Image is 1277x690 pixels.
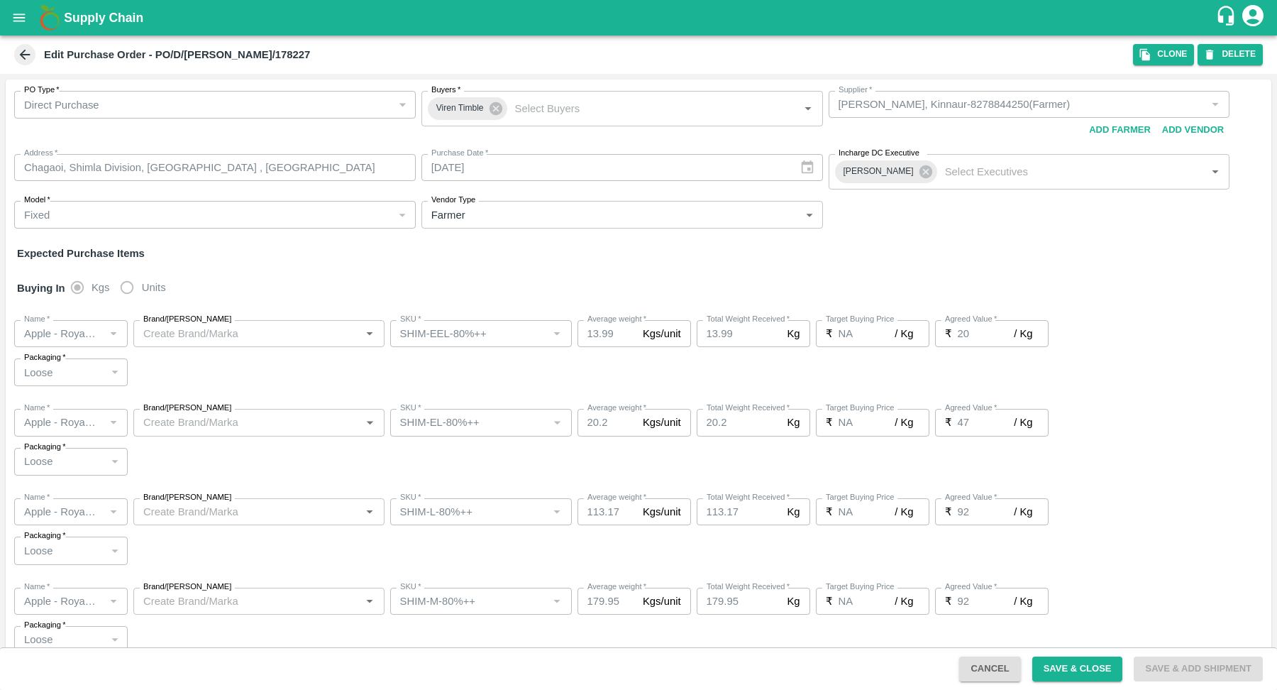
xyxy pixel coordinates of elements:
input: Name [18,592,100,610]
input: 0.0 [577,498,637,525]
strong: Expected Purchase Items [17,248,145,259]
p: / Kg [895,504,913,520]
input: SKU [394,413,544,432]
p: Kgs/unit [643,326,681,341]
input: Select Date [421,154,788,181]
button: open drawer [3,1,35,34]
input: 0.0 [697,498,782,525]
label: SKU [400,492,421,503]
p: Kgs/unit [643,504,681,520]
label: Total Weight Received [707,492,790,503]
input: Create Brand/Marka [138,503,357,521]
p: / Kg [895,326,913,341]
label: Total Weight Received [707,581,790,593]
input: 0.0 [958,588,1015,615]
input: Create Brand/Marka [138,324,357,343]
p: / Kg [1014,415,1032,430]
input: 0.0 [697,320,782,347]
label: SKU [400,581,421,593]
label: Vendor Type [431,195,475,206]
input: SKU [394,324,544,343]
p: Kg [787,504,800,520]
div: customer-support [1215,5,1240,31]
label: Agreed Value [945,492,997,503]
p: / Kg [1014,593,1032,609]
label: Packaging [24,442,66,453]
label: PO Type [24,84,60,96]
label: SKU [400,314,421,325]
p: ₹ [826,326,833,341]
label: Agreed Value [945,581,997,593]
button: Open [360,592,379,610]
p: Direct Purchase [24,97,99,113]
input: 0.0 [697,588,782,615]
label: Name [24,402,50,414]
input: Name [18,324,100,343]
p: ₹ [945,504,952,520]
input: SKU [394,592,544,610]
div: [PERSON_NAME] [835,160,937,183]
p: Kg [787,593,800,609]
label: Incharge DC Executive [839,148,919,159]
input: Name [18,413,100,432]
button: Clone [1133,44,1194,65]
input: 0.0 [958,320,1015,347]
label: Address [24,148,57,159]
input: Create Brand/Marka [138,592,357,610]
label: Brand/[PERSON_NAME] [143,402,231,414]
label: Brand/[PERSON_NAME] [143,492,231,503]
p: ₹ [826,593,833,609]
input: 0.0 [577,409,637,436]
label: Supplier [839,84,872,96]
button: Open [1206,163,1225,181]
label: Name [24,314,50,325]
input: 0.0 [697,409,782,436]
p: Loose [24,365,52,380]
label: Name [24,492,50,503]
p: Kg [787,415,800,430]
button: Add Vendor [1156,118,1229,143]
p: ₹ [826,415,833,430]
input: Address [14,154,416,181]
p: Fixed [24,207,50,223]
label: Average weight [587,402,646,414]
label: Packaging [24,352,66,363]
input: 0.0 [839,320,895,347]
input: 0.0 [958,409,1015,436]
label: Total Weight Received [707,402,790,414]
h6: Buying In [11,273,71,303]
label: Purchase Date [431,148,488,159]
input: 0.0 [839,498,895,525]
label: Target Buying Price [826,314,895,325]
p: ₹ [945,593,952,609]
label: Model [24,195,50,206]
label: Target Buying Price [826,492,895,503]
p: Farmer [431,207,465,223]
label: Packaging [24,620,66,631]
button: Open [360,413,379,432]
div: account of current user [1240,3,1266,33]
input: 0.0 [577,320,637,347]
div: buying_in [71,273,177,302]
a: Supply Chain [64,8,1215,28]
input: 0.0 [839,588,895,615]
img: logo [35,4,64,32]
p: ₹ [826,504,833,520]
p: Kg [787,326,800,341]
span: [PERSON_NAME] [835,164,922,179]
button: Open [360,324,379,343]
button: Save & Close [1032,657,1123,681]
label: Brand/[PERSON_NAME] [143,314,231,325]
span: Units [142,280,166,295]
button: Add Farmer [1083,118,1156,143]
input: 0.0 [958,498,1015,525]
p: Loose [24,454,52,469]
p: Loose [24,543,52,559]
label: Average weight [587,581,646,593]
input: Create Brand/Marka [138,413,357,432]
p: / Kg [895,593,913,609]
label: Average weight [587,314,646,325]
p: / Kg [895,415,913,430]
p: Kgs/unit [643,415,681,430]
label: Agreed Value [945,314,997,325]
